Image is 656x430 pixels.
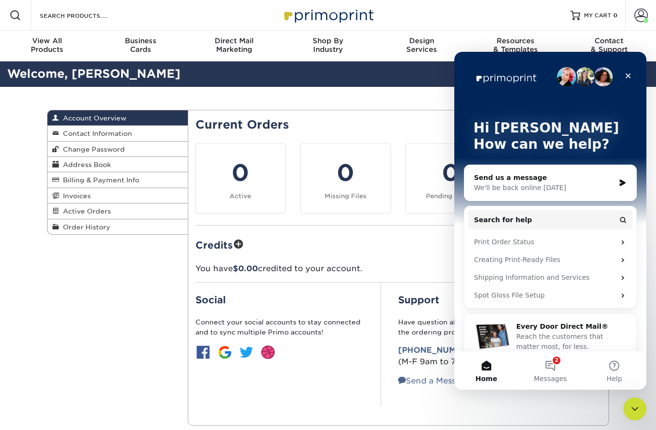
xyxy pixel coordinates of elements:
h2: Credits [195,237,602,252]
div: 0 [306,155,385,190]
span: 0 [613,12,618,19]
div: 0 [412,155,490,190]
a: Shop ByIndustry [281,31,375,61]
a: Address Book [48,157,188,172]
img: btn-dribbble.jpg [260,345,276,360]
h2: Current Orders [195,118,602,132]
span: $0.00 [233,264,258,273]
a: BusinessCards [94,31,187,61]
small: Active [230,192,251,200]
img: btn-twitter.jpg [239,345,254,360]
span: Invoices [59,192,91,200]
span: Order History [59,223,110,231]
iframe: Intercom live chat [454,52,646,390]
div: & Support [562,36,656,54]
a: Contact& Support [562,31,656,61]
input: SEARCH PRODUCTS..... [39,10,133,21]
a: 0 Active [195,143,286,214]
span: MY CART [584,12,611,20]
a: Resources& Templates [469,31,562,61]
span: Shop By [281,36,375,45]
img: btn-google.jpg [217,345,232,360]
p: You have credited to your account. [195,263,602,275]
span: Direct Mail [187,36,281,45]
a: Change Password [48,142,188,157]
span: Address Book [59,161,111,168]
span: Active Orders [59,207,111,215]
iframe: Intercom live chat [623,397,646,420]
div: & Templates [469,36,562,54]
a: DesignServices [375,31,469,61]
img: Primoprint [280,5,376,25]
a: Billing & Payment Info [48,172,188,188]
div: Services [375,36,469,54]
a: Send a Message [398,376,471,385]
a: Direct MailMarketing [187,31,281,61]
div: 0 [202,155,280,190]
a: Active Orders [48,203,188,219]
span: Account Overview [59,114,126,122]
span: Design [375,36,469,45]
a: Account Overview [48,110,188,126]
p: (M-F 9am to 7pm EST) [398,345,601,368]
span: Contact [562,36,656,45]
p: Have question about an order or need help assistance with the ordering process? We’re here to help: [398,317,601,337]
small: Missing Files [325,192,366,200]
span: Contact Information [59,130,132,137]
span: Billing & Payment Info [59,176,139,184]
div: Marketing [187,36,281,54]
a: 0 Pending Proofs [405,143,496,214]
h2: Social [195,294,364,306]
a: Order History [48,219,188,234]
a: 0 Missing Files [300,143,391,214]
a: Invoices [48,188,188,203]
span: Change Password [59,145,125,153]
div: Cards [94,36,187,54]
div: Industry [281,36,375,54]
p: Connect your social accounts to stay connected and to sync multiple Primo accounts! [195,317,364,337]
img: btn-facebook.jpg [195,345,211,360]
h2: Support [398,294,601,306]
small: Pending Proofs [426,192,476,200]
a: Contact Information [48,126,188,141]
a: [PHONE_NUMBER] [398,346,477,355]
span: Business [94,36,187,45]
span: Resources [469,36,562,45]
